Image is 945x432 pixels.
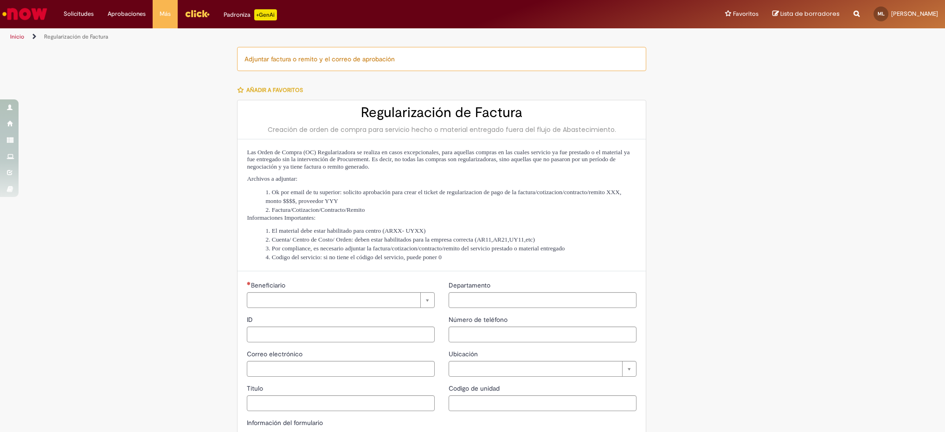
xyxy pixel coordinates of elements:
span: Archivos a adjuntar: [247,175,297,182]
span: Más [160,9,171,19]
span: Aprobaciones [108,9,146,19]
a: Inicio [10,33,24,40]
li: Codigo del servicio: si no tiene el código del servicio, puede poner 0 [265,253,636,262]
span: Las Orden de Compra (OC) Regularizadora se realiza en casos excepcionales, para aquellas compras ... [247,149,630,170]
li: Por compliance, es necesario adjuntar la factura/cotizacion/contracto/remito del servicio prestad... [265,244,636,253]
label: Información del formulario [247,419,323,427]
div: Padroniza [224,9,277,20]
span: Añadir a favoritos [246,86,303,94]
span: [PERSON_NAME] [891,10,938,18]
span: Ubicación [449,350,480,358]
span: ML [878,11,885,17]
input: Codigo de unidad [449,395,636,411]
a: Lista de borradores [772,10,840,19]
span: Obligatorios - Beneficiario [251,281,287,289]
h2: Regularización de Factura [247,105,636,120]
div: Creación de orden de compra para servicio hecho o material entregado fuera del flujo de Abastecim... [247,125,636,134]
span: Obligatorios [247,281,251,285]
input: Departamento [449,292,636,308]
input: Número de teléfono [449,327,636,342]
input: Título [247,395,435,411]
div: Adjuntar factura o remito y el correo de aprobación [237,47,646,71]
span: Solicitudes [64,9,94,19]
input: Correo electrónico [247,361,435,377]
span: Título [247,384,265,393]
span: Informaciones Importantes: [247,214,315,221]
li: Cuenta/ Centro de Costo/ Orden: deben estar habilitados para la empresa correcta (AR11,AR21,UY11,... [265,235,636,244]
ul: Rutas de acceso a la página [7,28,623,46]
a: Regularización de Factura [44,33,108,40]
li: Ok por email de tu superior: solicito aprobación para crear el ticket de regularizacion de pago d... [265,188,636,205]
input: ID [247,327,435,342]
li: El material debe estar habilitado para centro (ARXX- UYXX) [265,226,636,235]
span: Codigo de unidad [449,384,501,393]
span: Favoritos [733,9,759,19]
span: Correo electrónico [247,350,304,358]
p: +GenAi [254,9,277,20]
span: Lista de borradores [780,9,840,18]
li: Factura/Cotizacion/Contracto/Remito [265,205,636,214]
img: ServiceNow [1,5,49,23]
span: Departamento [449,281,492,289]
img: click_logo_yellow_360x200.png [185,7,210,20]
a: Borrar campo Ubicación [449,361,636,377]
span: ID [247,315,255,324]
button: Añadir a favoritos [237,80,308,100]
a: Borrar campo Beneficiario [247,292,435,308]
span: Número de teléfono [449,315,509,324]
